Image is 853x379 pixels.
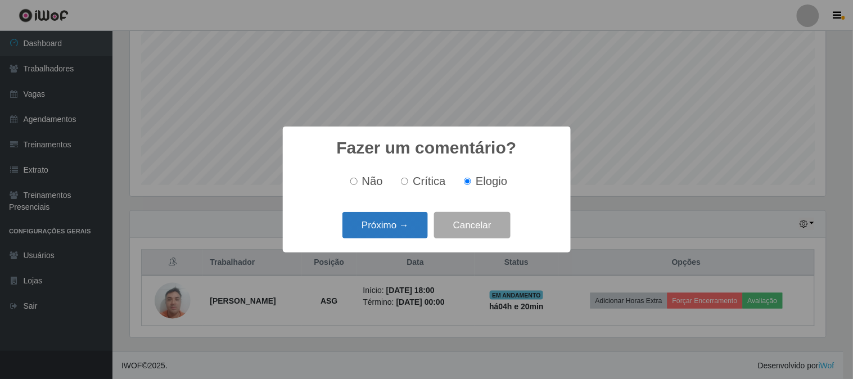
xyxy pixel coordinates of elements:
[401,178,408,185] input: Crítica
[350,178,358,185] input: Não
[413,175,446,187] span: Crítica
[342,212,428,238] button: Próximo →
[362,175,383,187] span: Não
[476,175,507,187] span: Elogio
[434,212,511,238] button: Cancelar
[336,138,516,158] h2: Fazer um comentário?
[464,178,471,185] input: Elogio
